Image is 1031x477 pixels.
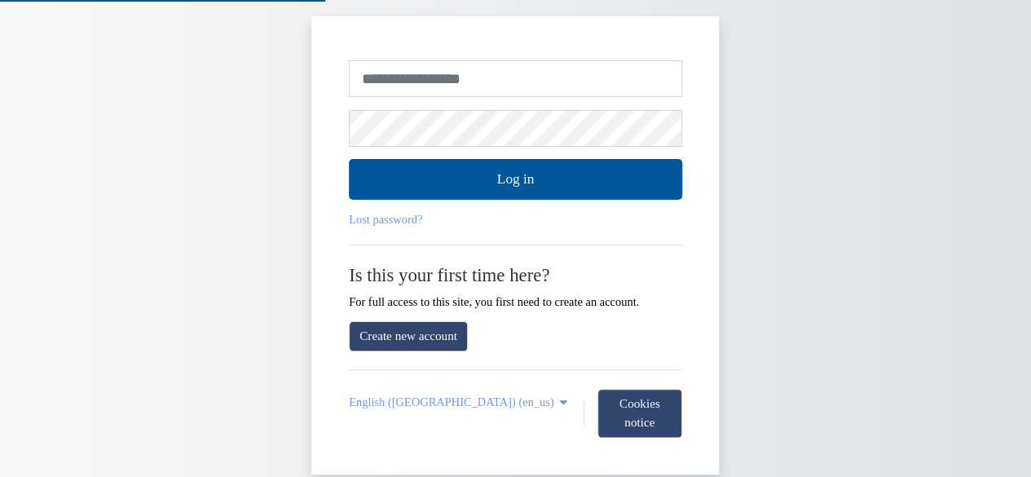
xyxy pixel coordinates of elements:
[349,264,682,308] div: For full access to this site, you first need to create an account.
[349,321,468,351] a: Create new account
[349,264,682,286] h2: Is this your first time here?
[349,159,682,200] button: Log in
[597,389,682,438] button: Cookies notice
[349,213,422,226] a: Lost password?
[349,395,571,409] a: English (United States) ‎(en_us)‎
